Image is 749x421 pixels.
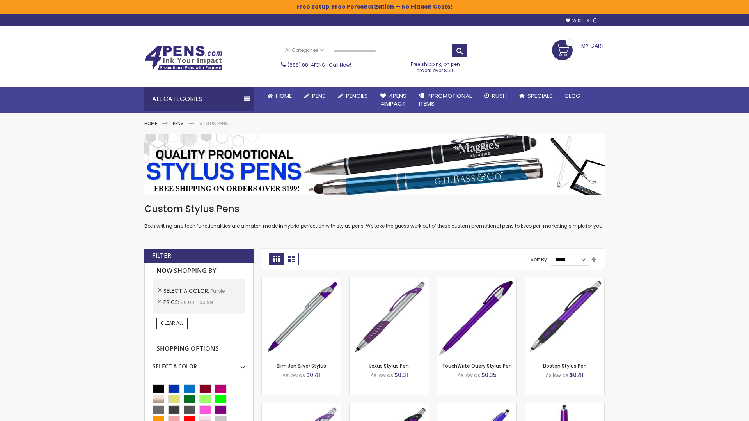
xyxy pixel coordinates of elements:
[350,278,429,284] a: Lexus Stylus Pen-Purple
[403,58,469,74] div: Free shipping on pen orders over $199
[288,62,351,68] span: - Call Now!
[527,92,553,100] span: Specials
[413,87,478,113] a: 4PROMOTIONALITEMS
[144,134,605,195] img: Stylus Pens
[261,87,298,104] a: Home
[437,278,516,284] a: TouchWrite Query Stylus Pen-Purple
[442,363,512,369] a: TouchWrite Query Stylus Pen
[570,371,584,379] span: $0.41
[277,363,326,369] a: Slim Jen Silver Stylus
[156,318,188,329] a: Clear All
[288,62,325,68] a: (888) 88-4PENS
[332,87,374,104] a: Pencils
[346,92,368,100] span: Pencils
[262,403,341,410] a: Boston Silver Stylus Pen-Purple
[199,120,228,127] strong: Stylus Pens
[380,92,406,108] span: 4Pens 4impact
[419,92,472,108] span: 4PROMOTIONAL ITEMS
[181,299,213,306] span: $0.00 - $0.99
[211,288,225,294] span: Purple
[371,372,393,379] span: As low as
[269,253,284,265] strong: Grid
[144,87,254,111] div: All Categories
[369,363,409,369] a: Lexus Stylus Pen
[262,278,341,284] a: Slim Jen Silver Stylus-Purple
[566,18,597,24] a: Wishlist
[282,372,305,379] span: As low as
[152,251,171,260] strong: Filter
[525,403,604,410] a: TouchWrite Command Stylus Pen-Purple
[513,87,559,104] a: Specials
[173,120,184,127] a: Pens
[144,46,222,71] img: 4Pens Custom Pens and Promotional Products
[350,278,429,357] img: Lexus Stylus Pen-Purple
[163,298,181,306] span: Price
[144,203,605,230] div: Both writing and tech functionalities are a match made in hybrid perfection with stylus pens. We ...
[525,278,604,284] a: Boston Stylus Pen-Purple
[306,371,320,379] span: $0.41
[262,278,341,357] img: Slim Jen Silver Stylus-Purple
[481,371,497,379] span: $0.35
[374,87,413,113] a: 4Pens4impact
[525,278,604,357] img: Boston Stylus Pen-Purple
[161,320,183,326] span: Clear All
[543,363,587,369] a: Boston Stylus Pen
[153,341,245,357] strong: Shopping Options
[312,92,326,100] span: Pens
[437,278,516,357] img: TouchWrite Query Stylus Pen-Purple
[478,87,513,104] a: Rush
[559,87,587,104] a: Blog
[437,403,516,410] a: Sierra Stylus Twist Pen-Purple
[144,203,605,215] h1: Custom Stylus Pens
[458,372,480,379] span: As low as
[281,44,328,57] a: All Categories
[163,287,211,295] span: Select A Color
[350,403,429,410] a: Lexus Metallic Stylus Pen-Purple
[394,371,408,379] span: $0.31
[492,92,507,100] span: Rush
[565,92,580,100] span: Blog
[276,92,292,100] span: Home
[531,256,547,263] label: Sort By
[153,263,245,279] strong: Now Shopping by
[285,47,324,53] span: All Categories
[153,357,245,370] div: Select A Color
[298,87,332,104] a: Pens
[546,372,568,379] span: As low as
[144,120,157,127] a: Home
